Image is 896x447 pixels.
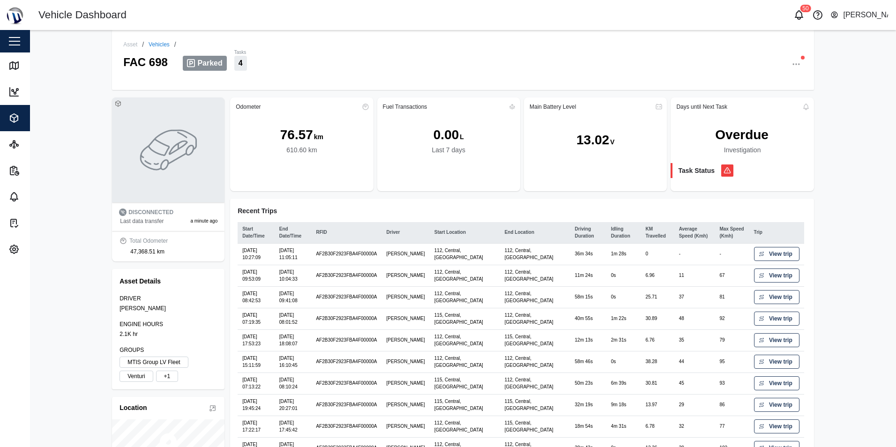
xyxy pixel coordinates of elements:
[641,329,674,351] td: 6.76
[275,308,312,329] td: [DATE] 08:01:52
[671,166,814,176] a: Task Status
[119,276,217,287] div: Asset Details
[674,372,715,394] td: 45
[754,268,799,283] a: View trip
[641,265,674,286] td: 6.96
[606,372,641,394] td: 6m 39s
[530,104,576,110] div: Main Battery Level
[430,372,500,394] td: 115, Central, [GEOGRAPHIC_DATA]
[500,265,570,286] td: 112, Central, [GEOGRAPHIC_DATA]
[715,351,749,372] td: 95
[754,355,799,369] a: View trip
[119,294,217,303] div: DRIVER
[275,265,312,286] td: [DATE] 10:04:33
[430,222,500,244] th: Start Location
[238,286,275,308] td: [DATE] 08:42:53
[142,41,144,48] div: /
[674,351,715,372] td: 44
[430,416,500,437] td: 112, Central, [GEOGRAPHIC_DATA]
[641,394,674,416] td: 13.97
[238,416,275,437] td: [DATE] 17:22:17
[715,416,749,437] td: 77
[715,308,749,329] td: 92
[280,125,313,145] div: 76.57
[754,333,799,347] a: View trip
[570,243,606,265] td: 36m 34s
[430,308,500,329] td: 115, Central, [GEOGRAPHIC_DATA]
[24,87,64,97] div: Dashboard
[641,222,674,244] th: KM Travelled
[769,247,792,261] span: View trip
[674,286,715,308] td: 37
[275,394,312,416] td: [DATE] 20:27:01
[674,308,715,329] td: 48
[311,265,381,286] td: AF2B30F2923FBA4F00000A
[311,222,381,244] th: RFID
[430,394,500,416] td: 115, Central, [GEOGRAPHIC_DATA]
[236,104,261,110] div: Odometer
[24,192,52,202] div: Alarms
[190,217,217,225] div: a minute ago
[311,394,381,416] td: AF2B30F2923FBA4F00000A
[715,329,749,351] td: 79
[749,222,804,244] th: Trip
[234,49,247,56] div: Tasks
[500,351,570,372] td: 112, Central, [GEOGRAPHIC_DATA]
[433,125,459,145] div: 0.00
[769,334,792,347] span: View trip
[286,145,317,156] div: 610.60 km
[311,308,381,329] td: AF2B30F2923FBA4F00000A
[674,416,715,437] td: 32
[715,243,749,265] td: -
[606,351,641,372] td: 0s
[570,351,606,372] td: 58m 46s
[382,222,430,244] th: Driver
[500,416,570,437] td: 115, Central, [GEOGRAPHIC_DATA]
[769,312,792,325] span: View trip
[576,130,609,150] div: 13.02
[430,286,500,308] td: 112, Central, [GEOGRAPHIC_DATA]
[754,247,799,261] a: View trip
[119,371,153,382] label: Venturi
[119,330,217,339] div: 2.1K hr
[500,308,570,329] td: 112, Central, [GEOGRAPHIC_DATA]
[432,145,466,156] div: Last 7 days
[430,265,500,286] td: 112, Central, [GEOGRAPHIC_DATA]
[570,416,606,437] td: 18m 54s
[500,329,570,351] td: 115, Central, [GEOGRAPHIC_DATA]
[382,394,430,416] td: [PERSON_NAME]
[311,243,381,265] td: AF2B30F2923FBA4F00000A
[382,286,430,308] td: [PERSON_NAME]
[238,265,275,286] td: [DATE] 09:53:09
[606,308,641,329] td: 1m 22s
[606,416,641,437] td: 4m 31s
[311,351,381,372] td: AF2B30F2923FBA4F00000A
[120,217,164,226] div: Last data transfer
[430,351,500,372] td: 112, Central, [GEOGRAPHIC_DATA]
[24,218,49,228] div: Tasks
[238,243,275,265] td: [DATE] 10:27:09
[275,416,312,437] td: [DATE] 17:45:42
[606,286,641,308] td: 0s
[641,308,674,329] td: 30.89
[769,420,792,433] span: View trip
[382,243,430,265] td: [PERSON_NAME]
[500,286,570,308] td: 112, Central, [GEOGRAPHIC_DATA]
[149,42,170,47] a: Vehicles
[123,48,168,71] div: FAC 698
[275,351,312,372] td: [DATE] 16:10:45
[119,403,147,413] div: Location
[123,42,137,47] div: Asset
[430,329,500,351] td: 112, Central, [GEOGRAPHIC_DATA]
[382,265,430,286] td: [PERSON_NAME]
[24,60,45,71] div: Map
[570,394,606,416] td: 32m 19s
[382,372,430,394] td: [PERSON_NAME]
[674,222,715,244] th: Average Speed (Kmh)
[238,206,806,216] div: Recent Trips
[715,372,749,394] td: 93
[238,308,275,329] td: [DATE] 07:19:35
[769,291,792,304] span: View trip
[570,308,606,329] td: 40m 55s
[500,243,570,265] td: 112, Central, [GEOGRAPHIC_DATA]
